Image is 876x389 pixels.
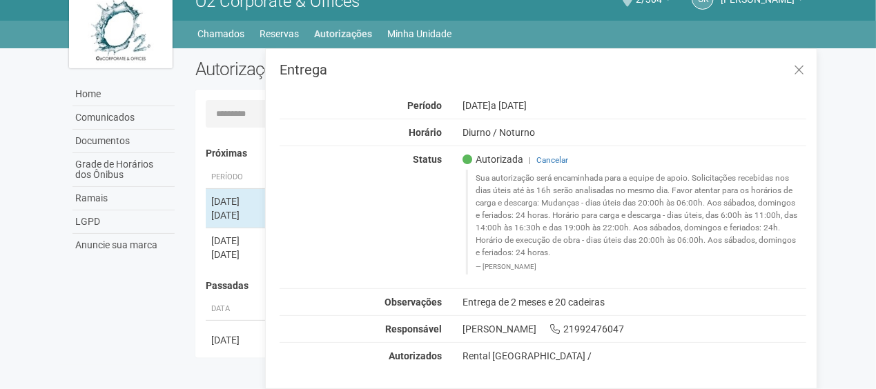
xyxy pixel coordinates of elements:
div: [DATE] [211,248,262,261]
h2: Autorizações [195,59,491,79]
a: Comunicados [72,106,175,130]
div: Rental [GEOGRAPHIC_DATA] / [463,350,807,362]
div: Entrega de 2 meses e 20 cadeiras [452,296,817,308]
strong: Período [407,100,442,111]
div: [DATE] [211,208,262,222]
div: [DATE] [452,99,817,112]
a: Grade de Horários dos Ônibus [72,153,175,187]
strong: Status [413,154,442,165]
a: Ramais [72,187,175,210]
strong: Observações [385,297,442,308]
h3: Entrega [280,63,806,77]
span: Autorizada [463,153,523,166]
a: Cancelar [536,155,568,165]
div: Diurno / Noturno [452,126,817,139]
strong: Autorizados [389,350,442,361]
a: Anuncie sua marca [72,234,175,257]
h4: Passadas [206,281,797,291]
strong: Horário [409,127,442,138]
a: Home [72,83,175,106]
a: Documentos [72,130,175,153]
div: [DATE] [211,333,262,347]
a: Chamados [198,24,245,43]
footer: [PERSON_NAME] [476,262,799,272]
blockquote: Sua autorização será encaminhada para a equipe de apoio. Solicitações recebidas nos dias úteis at... [466,170,807,274]
a: Minha Unidade [388,24,452,43]
strong: Responsável [385,323,442,335]
a: Reservas [260,24,300,43]
span: a [DATE] [491,100,527,111]
div: [PERSON_NAME] 21992476047 [452,323,817,335]
th: Data [206,298,268,321]
a: Autorizações [315,24,373,43]
div: [DATE] [211,234,262,248]
a: LGPD [72,210,175,234]
h4: Próximas [206,148,797,159]
th: Período [206,166,268,189]
span: | [529,155,531,165]
div: [DATE] [211,194,262,208]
